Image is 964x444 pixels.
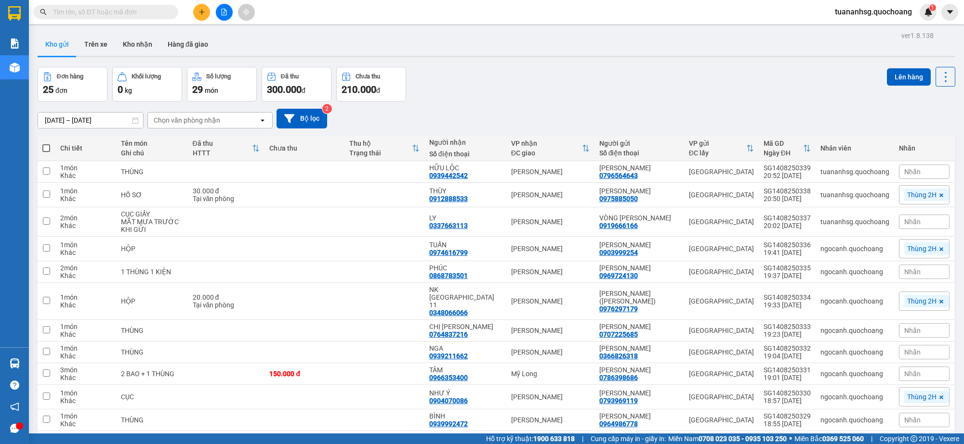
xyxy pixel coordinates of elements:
span: 210.000 [342,84,376,95]
div: 20.000 đ [193,293,260,301]
span: Hỗ trợ kỹ thuật: [486,433,575,444]
div: 1 món [60,164,111,172]
div: 0764837216 [429,330,468,338]
span: Nhãn [904,370,921,378]
div: SG1408250330 [764,389,811,397]
sup: 2 [322,104,332,114]
div: CỤC [121,393,183,401]
div: 2 món [60,214,111,222]
button: Đơn hàng25đơn [38,67,107,101]
div: BÙI MẠNH TIẾN [599,323,679,330]
span: | [582,433,583,444]
div: 0337663113 [429,222,468,229]
span: caret-down [946,8,954,16]
div: VP nhận [511,140,582,147]
button: aim [238,4,255,21]
div: Số điện thoại [599,149,679,157]
div: Ghi chú [121,149,183,157]
div: [GEOGRAPHIC_DATA] [689,191,754,199]
button: Kho nhận [115,33,160,56]
div: TÂM [429,366,502,374]
div: Khác [60,374,111,381]
div: 1 món [60,412,111,420]
input: Tìm tên, số ĐT hoặc mã đơn [53,7,167,17]
div: THÙNG [121,416,183,424]
div: Khác [60,420,111,428]
div: Mỹ Long [511,370,590,378]
div: NHƯ Ý [429,389,502,397]
div: [GEOGRAPHIC_DATA] [689,393,754,401]
div: Tại văn phòng [193,195,260,203]
button: Số lượng29món [187,67,257,101]
div: NGA [429,344,502,352]
span: plus [198,9,205,15]
div: 0966353400 [429,374,468,381]
div: [PERSON_NAME] [511,297,590,305]
div: [PERSON_NAME] [511,191,590,199]
div: Người nhận [429,139,502,146]
div: ngocanh.quochoang [820,393,889,401]
div: Trạng thái [349,149,412,157]
div: [PERSON_NAME] [511,348,590,356]
div: [PERSON_NAME] [511,327,590,334]
button: Chưa thu210.000đ [336,67,406,101]
sup: 1 [929,4,936,11]
div: 19:37 [DATE] [764,272,811,279]
span: Cung cấp máy in - giấy in: [591,433,666,444]
img: warehouse-icon [10,63,20,73]
div: THÙNG [121,168,183,176]
div: 0912888533 [429,195,468,203]
button: caret-down [941,4,958,21]
div: [GEOGRAPHIC_DATA] [689,168,754,176]
span: đơn [55,87,67,94]
div: TRẦN NGỌC HUỆ [599,164,679,172]
svg: open [259,116,266,124]
span: Miền Nam [668,433,787,444]
button: Trên xe [77,33,115,56]
div: ngocanh.quochoang [820,416,889,424]
span: Thùng 2H [907,190,937,199]
div: PHAN THỊ THÙY [599,187,679,195]
div: 20:52 [DATE] [764,172,811,179]
div: Số điện thoại [429,150,502,158]
div: ĐC giao [511,149,582,157]
div: HTTT [193,149,252,157]
span: đ [376,87,380,94]
span: Nhãn [904,327,921,334]
div: 0707225685 [599,330,638,338]
div: HỘP [121,297,183,305]
div: ĐỖ THỊ MỸ THUẬN [599,412,679,420]
div: NGÔ VŨ THẢO VY [599,264,679,272]
span: Nhãn [904,348,921,356]
div: VP gửi [689,140,746,147]
div: 2 món [60,264,111,272]
div: Khối lượng [132,73,161,80]
span: kg [125,87,132,94]
div: NGUYỄN QUỐC CHIẾN [599,366,679,374]
div: 0969724130 [599,272,638,279]
span: Nhãn [904,168,921,176]
div: 3 món [60,366,111,374]
span: search [40,9,47,15]
div: 0939992472 [429,420,468,428]
div: 0939442542 [429,172,468,179]
div: NGUYỄN XUÂN THIỆN [599,241,679,249]
div: ngocanh.quochoang [820,327,889,334]
span: Miền Bắc [794,433,864,444]
div: 0348066066 [429,309,468,317]
th: Toggle SortBy [188,136,265,161]
span: question-circle [10,381,19,390]
div: Mã GD [764,140,803,147]
div: SG1408250335 [764,264,811,272]
div: [GEOGRAPHIC_DATA] [689,297,754,305]
div: 150.000 đ [269,370,340,378]
strong: 0708 023 035 - 0935 103 250 [699,435,787,443]
div: Nhãn [899,144,950,152]
div: 0939211662 [429,352,468,360]
div: ĐC lấy [689,149,746,157]
div: 19:01 [DATE] [764,374,811,381]
div: SG1408250332 [764,344,811,352]
div: [GEOGRAPHIC_DATA] [689,348,754,356]
img: solution-icon [10,38,20,49]
div: tuananhsg.quochoang [820,218,889,226]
